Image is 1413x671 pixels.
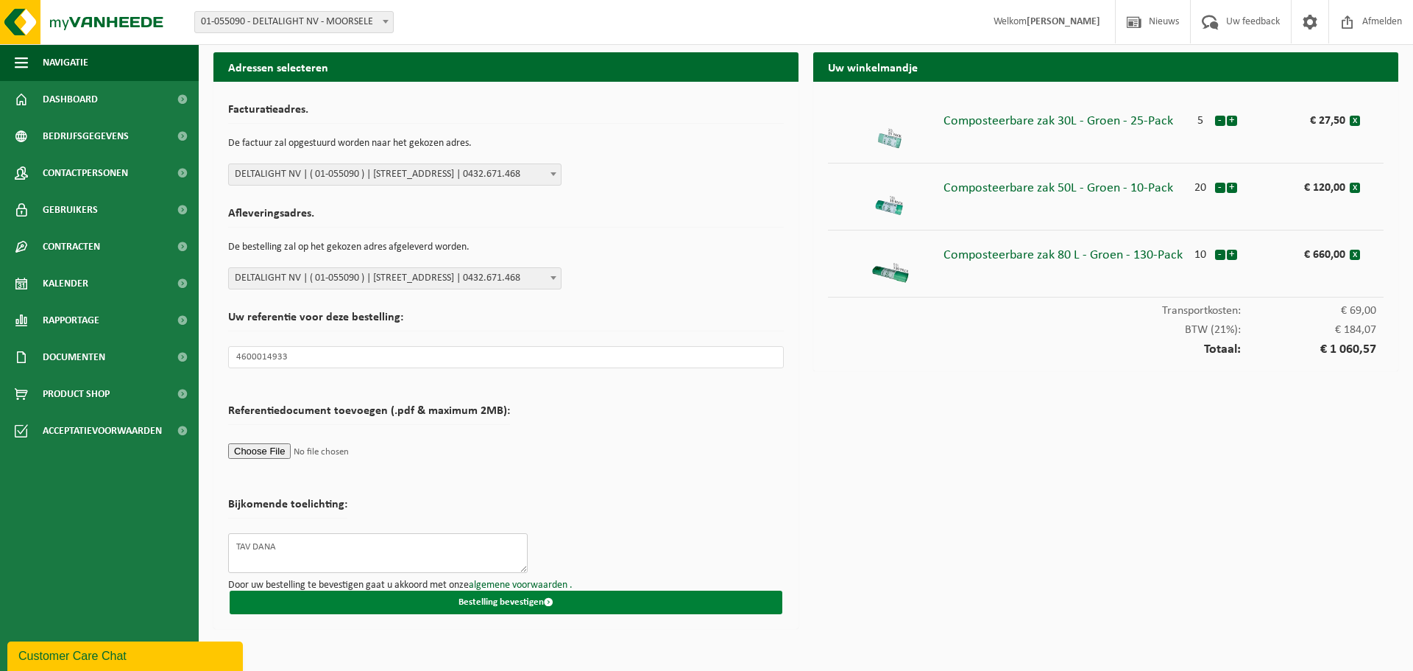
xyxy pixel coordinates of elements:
div: 5 [1187,108,1214,127]
img: 01-000685 [868,242,912,286]
span: € 184,07 [1241,324,1376,336]
span: 01-055090 - DELTALIGHT NV - MOORSELE [194,11,394,33]
span: Dashboard [43,81,98,118]
div: BTW (21%): [828,317,1384,336]
div: Composteerbare zak 30L - Groen - 25-Pack [943,108,1187,128]
span: Rapportage [43,302,99,339]
span: Contracten [43,228,100,265]
h2: Adressen selecteren [213,52,798,81]
button: - [1215,183,1225,193]
button: - [1215,250,1225,260]
img: 01-001000 [868,108,912,152]
h2: Afleveringsadres. [228,208,784,228]
span: Kalender [43,265,88,302]
span: DELTALIGHT NV | ( 01-055090 ) | MUIZELSTRAAT 2, 8560 MOORSELE | 0432.671.468 [228,164,562,186]
p: De bestelling zal op het gekozen adres afgeleverd worden. [228,235,784,260]
span: Gebruikers [43,192,98,228]
span: DELTALIGHT NV | ( 01-055090 ) | MUIZELSTRAAT 2, 8560 MOORSELE | 0432.671.468 [228,267,562,289]
button: + [1227,116,1237,126]
div: Totaal: [828,336,1384,356]
span: € 69,00 [1241,305,1376,317]
div: € 27,50 [1268,108,1349,127]
iframe: chat widget [7,639,246,671]
button: x [1350,250,1360,260]
img: 01-001001 [868,175,912,219]
button: + [1227,250,1237,260]
span: DELTALIGHT NV | ( 01-055090 ) | MUIZELSTRAAT 2, 8560 MOORSELE | 0432.671.468 [229,268,561,289]
h2: Uw referentie voor deze bestelling: [228,312,784,331]
h2: Uw winkelmandje [813,52,1398,81]
button: x [1350,183,1360,193]
div: Composteerbare zak 50L - Groen - 10-Pack [943,175,1187,195]
span: € 1 060,57 [1241,343,1376,356]
strong: [PERSON_NAME] [1027,16,1100,27]
span: Contactpersonen [43,155,128,192]
div: 10 [1187,242,1214,261]
button: + [1227,183,1237,193]
span: DELTALIGHT NV | ( 01-055090 ) | MUIZELSTRAAT 2, 8560 MOORSELE | 0432.671.468 [229,164,561,185]
div: Composteerbare zak 80 L - Groen - 130-Pack [943,242,1187,262]
button: Bestelling bevestigen [230,591,782,614]
input: Uw referentie voor deze bestelling [228,346,784,368]
span: Navigatie [43,44,88,81]
span: Bedrijfsgegevens [43,118,129,155]
h2: Facturatieadres. [228,104,784,124]
div: Transportkosten: [828,298,1384,317]
span: 01-055090 - DELTALIGHT NV - MOORSELE [195,12,393,32]
div: € 660,00 [1268,242,1349,261]
span: Product Shop [43,376,110,412]
div: 20 [1187,175,1214,194]
p: Door uw bestelling te bevestigen gaat u akkoord met onze [228,580,784,591]
div: € 120,00 [1268,175,1349,194]
h2: Bijkomende toelichting: [228,499,347,519]
span: Acceptatievoorwaarden [43,412,162,449]
h2: Referentiedocument toevoegen (.pdf & maximum 2MB): [228,405,510,425]
p: De factuur zal opgestuurd worden naar het gekozen adres. [228,131,784,156]
span: Documenten [43,339,105,376]
button: - [1215,116,1225,126]
a: algemene voorwaarden . [469,580,573,591]
button: x [1350,116,1360,126]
